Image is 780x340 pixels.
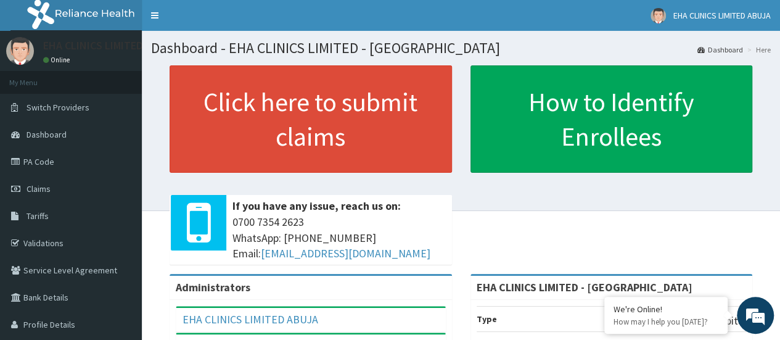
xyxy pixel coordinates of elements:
a: EHA CLINICS LIMITED ABUJA [183,312,318,326]
div: We're Online! [614,304,718,315]
b: If you have any issue, reach us on: [232,199,401,213]
img: d_794563401_company_1708531726252_794563401 [23,62,50,93]
span: Claims [27,183,51,194]
span: We're online! [72,95,170,220]
span: 0700 7354 2623 WhatsApp: [PHONE_NUMBER] Email: [232,214,446,262]
h1: Dashboard - EHA CLINICS LIMITED - [GEOGRAPHIC_DATA] [151,40,771,56]
a: Online [43,56,73,64]
li: Here [744,44,771,55]
a: Dashboard [697,44,743,55]
a: Click here to submit claims [170,65,452,173]
span: Switch Providers [27,102,89,113]
span: EHA CLINICS LIMITED ABUJA [673,10,771,21]
b: Type [477,313,497,325]
a: [EMAIL_ADDRESS][DOMAIN_NAME] [261,246,430,260]
strong: EHA CLINICS LIMITED - [GEOGRAPHIC_DATA] [477,280,692,294]
p: EHA CLINICS LIMITED ABUJA [43,40,176,51]
span: Tariffs [27,210,49,222]
div: Chat with us now [64,69,207,85]
div: Minimize live chat window [202,6,232,36]
a: How to Identify Enrollees [470,65,753,173]
span: Dashboard [27,129,67,140]
b: Administrators [176,280,250,294]
p: How may I help you today? [614,317,718,327]
textarea: Type your message and hit 'Enter' [6,217,235,260]
img: User Image [6,37,34,65]
img: User Image [651,8,666,23]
